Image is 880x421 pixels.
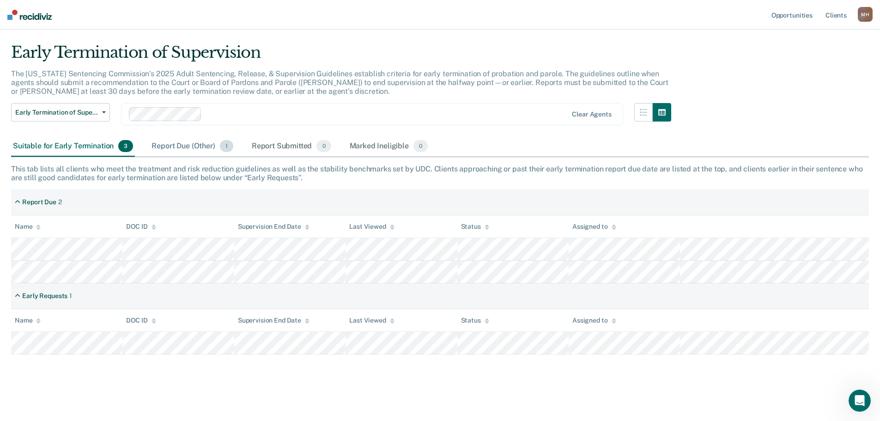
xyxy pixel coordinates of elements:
[220,140,233,152] span: 1
[413,140,428,152] span: 0
[849,390,871,412] iframe: Intercom live chat
[58,198,62,206] div: 2
[572,317,616,324] div: Assigned to
[15,223,41,231] div: Name
[15,109,98,116] span: Early Termination of Supervision
[858,7,873,22] div: M H
[11,165,869,182] div: This tab lists all clients who meet the treatment and risk reduction guidelines as well as the st...
[349,223,394,231] div: Last Viewed
[15,317,41,324] div: Name
[11,288,76,304] div: Early Requests1
[238,223,310,231] div: Supervision End Date
[69,292,72,300] div: 1
[316,140,331,152] span: 0
[349,317,394,324] div: Last Viewed
[461,317,489,324] div: Status
[118,140,133,152] span: 3
[11,195,66,210] div: Report Due2
[11,43,671,69] div: Early Termination of Supervision
[572,223,616,231] div: Assigned to
[11,136,135,157] div: Suitable for Early Termination3
[348,136,430,157] div: Marked Ineligible0
[238,317,310,324] div: Supervision End Date
[22,292,67,300] div: Early Requests
[11,69,668,96] p: The [US_STATE] Sentencing Commission’s 2025 Adult Sentencing, Release, & Supervision Guidelines e...
[7,10,52,20] img: Recidiviz
[126,317,156,324] div: DOC ID
[126,223,156,231] div: DOC ID
[150,136,235,157] div: Report Due (Other)1
[572,110,611,118] div: Clear agents
[250,136,333,157] div: Report Submitted0
[22,198,56,206] div: Report Due
[858,7,873,22] button: MH
[11,103,110,122] button: Early Termination of Supervision
[461,223,489,231] div: Status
